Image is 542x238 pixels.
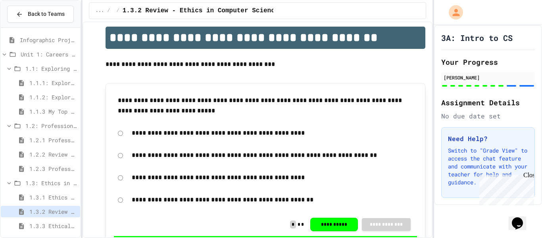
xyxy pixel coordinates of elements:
h2: Assignment Details [441,97,535,108]
span: Infographic Project: Your favorite CS [20,36,77,44]
span: 1.1.1: Exploring CS Careers [29,79,77,87]
span: 1.3.3 Ethical dilemma reflections [29,222,77,230]
iframe: chat widget [509,206,534,230]
span: 1.3.2 Review - Ethics in Computer Science [29,207,77,216]
p: Switch to "Grade View" to access the chat feature and communicate with your teacher for help and ... [448,147,528,186]
button: Back to Teams [7,6,74,23]
span: / [107,8,110,14]
span: 1.1: Exploring CS Careers [25,64,77,73]
h1: 3A: Intro to CS [441,32,513,43]
h3: Need Help? [448,134,528,143]
div: No due date set [441,111,535,121]
iframe: chat widget [476,172,534,205]
span: 1.1.3 My Top 3 CS Careers! [29,107,77,116]
div: Chat with us now!Close [3,3,55,50]
div: [PERSON_NAME] [444,74,532,81]
span: 1.3.2 Review - Ethics in Computer Science [123,6,279,15]
span: Unit 1: Careers & Professionalism [21,50,77,58]
span: / [117,8,119,14]
span: 1.1.2: Exploring CS Careers - Review [29,93,77,101]
span: 1.3: Ethics in Computing [25,179,77,187]
div: My Account [440,3,465,21]
span: 1.2.2 Review - Professional Communication [29,150,77,159]
span: 1.2.1 Professional Communication [29,136,77,144]
span: ... [96,8,104,14]
span: 1.2.3 Professional Communication Challenge [29,164,77,173]
span: 1.2: Professional Communication [25,122,77,130]
span: 1.3.1 Ethics in Computer Science [29,193,77,201]
span: Back to Teams [28,10,65,18]
h2: Your Progress [441,56,535,68]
